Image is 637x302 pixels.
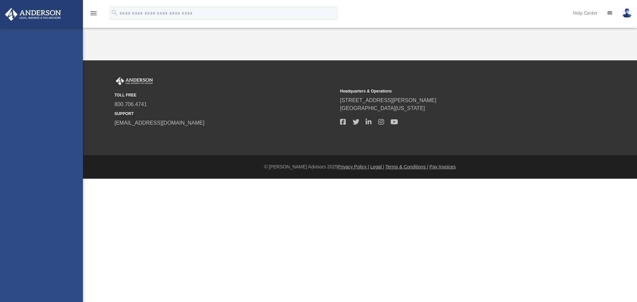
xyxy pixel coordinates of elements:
img: Anderson Advisors Platinum Portal [114,77,154,86]
a: Pay Invoices [429,164,456,169]
small: SUPPORT [114,111,335,117]
i: search [111,9,118,16]
img: Anderson Advisors Platinum Portal [3,8,63,21]
a: menu [90,13,98,17]
a: Terms & Conditions | [386,164,428,169]
i: menu [90,9,98,17]
img: User Pic [622,8,632,18]
a: Privacy Policy | [338,164,369,169]
div: © [PERSON_NAME] Advisors 2025 [83,163,637,170]
small: Headquarters & Operations [340,88,561,94]
a: Legal | [370,164,384,169]
small: TOLL FREE [114,92,335,98]
a: [STREET_ADDRESS][PERSON_NAME] [340,97,436,103]
a: 800.706.4741 [114,101,147,107]
a: [GEOGRAPHIC_DATA][US_STATE] [340,105,425,111]
a: [EMAIL_ADDRESS][DOMAIN_NAME] [114,120,204,126]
